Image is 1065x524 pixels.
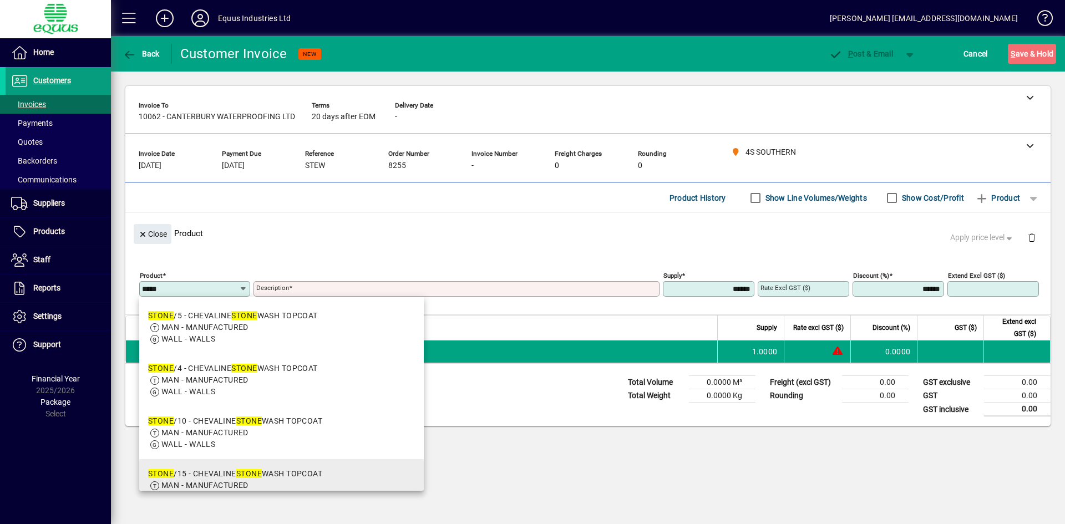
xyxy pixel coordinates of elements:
[1018,224,1045,251] button: Delete
[793,322,844,334] span: Rate excl GST ($)
[305,161,325,170] span: STEW
[161,323,248,332] span: MAN - MANUFACTURED
[689,376,755,389] td: 0.0000 M³
[134,224,171,244] button: Close
[236,469,262,478] em: STONE
[665,188,731,208] button: Product History
[917,403,984,416] td: GST inclusive
[140,272,163,279] mat-label: Product
[161,334,215,343] span: WALL - WALLS
[161,375,248,384] span: MAN - MANUFACTURED
[231,364,257,373] em: STONE
[33,199,65,207] span: Suppliers
[984,376,1051,389] td: 0.00
[1011,45,1053,63] span: ave & Hold
[138,225,167,243] span: Close
[670,189,726,207] span: Product History
[303,50,317,58] span: NEW
[948,272,1005,279] mat-label: Extend excl GST ($)
[842,389,909,403] td: 0.00
[40,398,70,406] span: Package
[555,161,559,170] span: 0
[148,311,174,320] em: STONE
[6,39,111,67] a: Home
[161,481,248,490] span: MAN - MANUFACTURED
[33,227,65,236] span: Products
[829,49,893,58] span: ost & Email
[1029,2,1051,38] a: Knowledge Base
[139,161,161,170] span: [DATE]
[125,213,1051,253] div: Product
[984,403,1051,416] td: 0.00
[161,387,215,396] span: WALL - WALLS
[139,354,424,406] mat-option: STONE/4 - CHEVALINE STONEWASH TOPCOAT
[6,95,111,114] a: Invoices
[11,138,43,146] span: Quotes
[6,303,111,330] a: Settings
[111,44,172,64] app-page-header-button: Back
[139,113,295,121] span: 10062 - CANTERBURY WATERPROOFING LTD
[148,469,174,478] em: STONE
[33,340,61,349] span: Support
[961,44,991,64] button: Cancel
[6,331,111,359] a: Support
[823,44,899,64] button: Post & Email
[991,316,1036,340] span: Extend excl GST ($)
[471,161,474,170] span: -
[33,283,60,292] span: Reports
[763,192,867,204] label: Show Line Volumes/Weights
[6,190,111,217] a: Suppliers
[231,311,257,320] em: STONE
[33,312,62,320] span: Settings
[139,406,424,459] mat-option: STONE/10 - CHEVALINE STONEWASH TOPCOAT
[148,364,174,373] em: STONE
[853,272,889,279] mat-label: Discount (%)
[180,45,287,63] div: Customer Invoice
[6,246,111,274] a: Staff
[963,45,988,63] span: Cancel
[850,340,917,363] td: 0.0000
[33,76,71,85] span: Customers
[917,389,984,403] td: GST
[131,228,174,238] app-page-header-button: Close
[11,119,53,128] span: Payments
[842,376,909,389] td: 0.00
[638,161,642,170] span: 0
[848,49,853,58] span: P
[6,114,111,133] a: Payments
[222,161,245,170] span: [DATE]
[388,161,406,170] span: 8255
[689,389,755,403] td: 0.0000 Kg
[830,9,1018,27] div: [PERSON_NAME] [EMAIL_ADDRESS][DOMAIN_NAME]
[1011,49,1015,58] span: S
[11,100,46,109] span: Invoices
[622,376,689,389] td: Total Volume
[33,255,50,264] span: Staff
[6,133,111,151] a: Quotes
[917,376,984,389] td: GST exclusive
[395,113,397,121] span: -
[139,301,424,354] mat-option: STONE/5 - CHEVALINE STONEWASH TOPCOAT
[148,363,318,374] div: /4 - CHEVALINE WASH TOPCOAT
[760,284,810,292] mat-label: Rate excl GST ($)
[11,156,57,165] span: Backorders
[139,459,424,512] mat-option: STONE/15 - CHEVALINE STONEWASH TOPCOAT
[148,468,322,480] div: /15 - CHEVALINE WASH TOPCOAT
[663,272,682,279] mat-label: Supply
[147,8,182,28] button: Add
[161,428,248,437] span: MAN - MANUFACTURED
[757,322,777,334] span: Supply
[6,274,111,302] a: Reports
[161,440,215,449] span: WALL - WALLS
[148,416,174,425] em: STONE
[218,9,291,27] div: Equus Industries Ltd
[752,346,778,357] span: 1.0000
[236,416,262,425] em: STONE
[6,218,111,246] a: Products
[33,48,54,57] span: Home
[148,310,318,322] div: /5 - CHEVALINE WASH TOPCOAT
[182,8,218,28] button: Profile
[120,44,163,64] button: Back
[148,415,322,427] div: /10 - CHEVALINE WASH TOPCOAT
[1008,44,1056,64] button: Save & Hold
